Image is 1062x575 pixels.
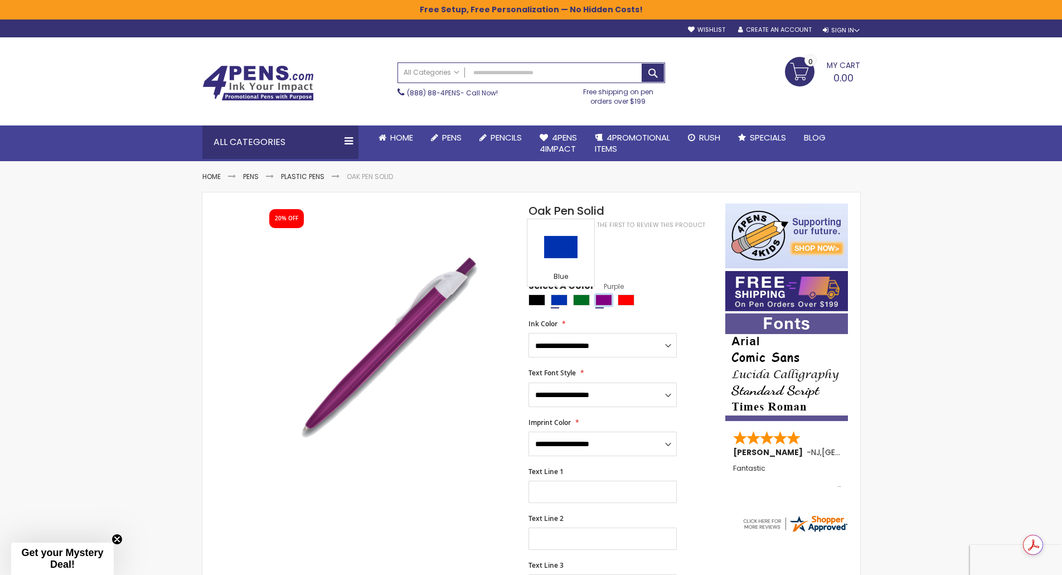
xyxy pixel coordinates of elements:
[725,204,848,268] img: 4pens 4 kids
[750,132,786,143] span: Specials
[595,132,670,154] span: 4PROMOTIONAL ITEMS
[404,68,459,77] span: All Categories
[528,319,557,328] span: Ink Color
[808,56,813,67] span: 0
[259,220,514,475] img: oak_solid_side_purple_2_1.jpg
[733,465,841,489] div: Fantastic
[528,294,545,306] div: Black
[202,172,221,181] a: Home
[688,26,725,34] a: Wishlist
[595,294,612,306] div: Purple
[970,545,1062,575] iframe: Google Customer Reviews
[528,514,564,523] span: Text Line 2
[586,125,679,162] a: 4PROMOTIONALITEMS
[111,534,123,545] button: Close teaser
[551,294,568,306] div: Blue
[699,132,720,143] span: Rush
[588,221,705,229] a: Be the first to review this product
[811,447,820,458] span: NJ
[725,313,848,421] img: font-personalization-examples
[243,172,259,181] a: Pens
[823,26,860,35] div: Sign In
[833,71,854,85] span: 0.00
[407,88,460,98] a: (888) 88-4PENS
[733,447,807,458] span: [PERSON_NAME]
[531,125,586,162] a: 4Pens4impact
[741,526,848,536] a: 4pens.com certificate URL
[528,467,564,476] span: Text Line 1
[594,282,624,291] span: Purple
[471,125,531,150] a: Pencils
[347,172,393,181] li: Oak Pen Solid
[528,368,576,378] span: Text Font Style
[530,272,591,283] div: Blue
[407,88,498,98] span: - Call Now!
[528,560,564,570] span: Text Line 3
[741,514,848,534] img: 4pens.com widget logo
[618,294,634,306] div: Red
[491,132,522,143] span: Pencils
[804,132,826,143] span: Blog
[795,125,835,150] a: Blog
[422,125,471,150] a: Pens
[442,132,462,143] span: Pens
[679,125,729,150] a: Rush
[540,132,577,154] span: 4Pens 4impact
[822,447,904,458] span: [GEOGRAPHIC_DATA]
[573,294,590,306] div: Green
[370,125,422,150] a: Home
[21,547,103,570] span: Get your Mystery Deal!
[202,65,314,101] img: 4Pens Custom Pens and Promotional Products
[571,83,665,105] div: Free shipping on pen orders over $199
[11,543,114,575] div: Get your Mystery Deal!Close teaser
[528,203,604,219] span: Oak Pen Solid
[807,447,904,458] span: - ,
[785,57,860,85] a: 0.00 0
[281,172,324,181] a: Plastic Pens
[398,63,465,81] a: All Categories
[202,125,358,159] div: All Categories
[275,215,298,223] div: 20% OFF
[729,125,795,150] a: Specials
[390,132,413,143] span: Home
[528,418,571,427] span: Imprint Color
[528,280,594,295] span: Select A Color
[738,26,812,34] a: Create an Account
[725,271,848,311] img: Free shipping on orders over $199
